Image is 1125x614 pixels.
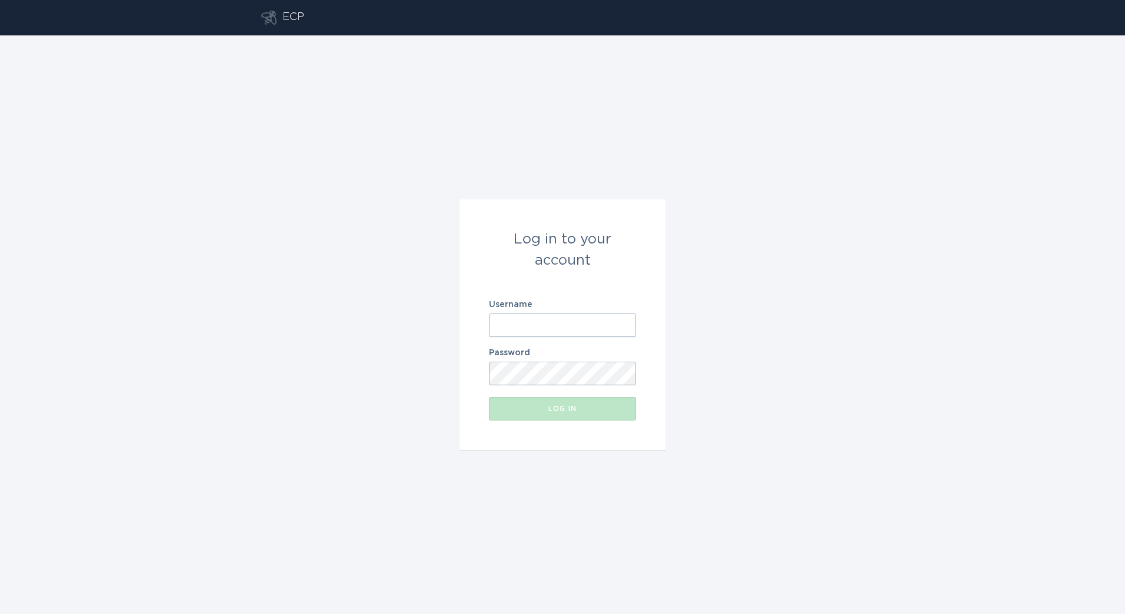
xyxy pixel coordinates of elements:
[261,11,277,25] button: Go to dashboard
[495,405,630,412] div: Log in
[489,301,636,309] label: Username
[282,11,304,25] div: ECP
[489,229,636,271] div: Log in to your account
[489,349,636,357] label: Password
[489,397,636,421] button: Log in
